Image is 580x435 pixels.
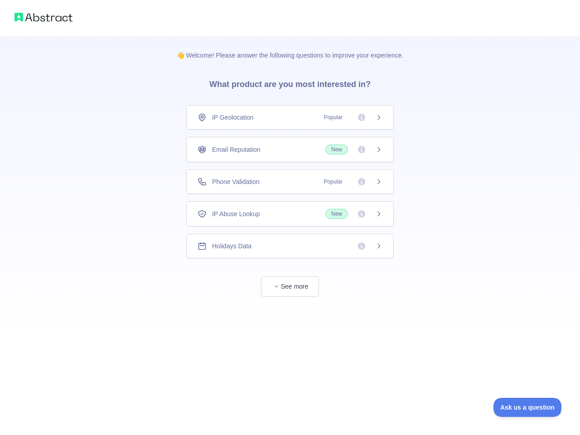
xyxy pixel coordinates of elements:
span: Phone Validation [212,177,260,186]
span: Popular [319,113,348,122]
span: IP Geolocation [212,113,254,122]
span: New [325,145,348,155]
span: New [325,209,348,219]
p: 👋 Welcome! Please answer the following questions to improve your experience. [162,36,418,60]
img: Abstract logo [14,11,72,24]
h3: What product are you most interested in? [195,60,385,105]
button: See more [261,276,319,297]
span: IP Abuse Lookup [212,209,260,218]
iframe: Toggle Customer Support [493,398,562,417]
span: Holidays Data [212,242,251,251]
span: Popular [319,177,348,186]
span: Email Reputation [212,145,261,154]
